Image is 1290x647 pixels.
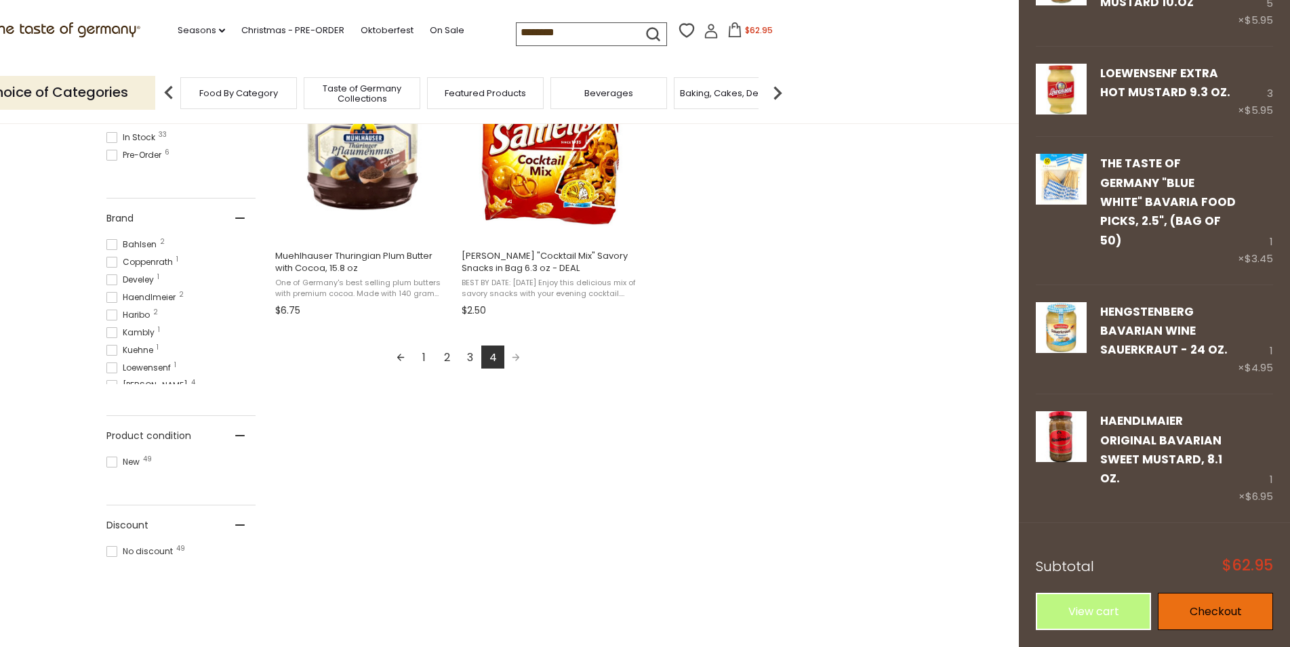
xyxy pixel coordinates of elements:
a: 2 [435,346,458,369]
a: 4 [481,346,504,369]
span: No discount [106,545,177,558]
span: $2.50 [462,304,486,318]
img: The Taste of Germany "Blue White" Bavaria Food Picks, 2.5", (Bag of 50) [1036,154,1087,205]
span: Product condition [106,429,191,443]
a: Food By Category [199,88,278,98]
div: 1 × [1238,411,1273,505]
span: $6.95 [1245,489,1273,503]
span: $62.95 [745,24,773,36]
span: Brand [106,211,134,226]
span: Kambly [106,327,159,339]
a: Hengstenberg Bavarian Wine Sauerkraut - 24 oz. [1100,304,1228,358]
span: Kuehne [106,344,157,356]
span: Haribo [106,309,154,321]
img: Hengstenberg Bavarian Wine Sauerkraut [1036,302,1087,353]
span: New [106,456,144,468]
img: Haendlmaier Original Bavarian Sweet Mustard, 8.1 oz. [1036,411,1087,462]
div: Pagination [275,346,642,373]
span: 2 [179,291,184,298]
span: $5.95 [1245,13,1273,27]
a: Lowensenf Extra Hot Mustard [1036,64,1087,119]
span: Coppenrath [106,256,177,268]
span: 49 [143,456,152,463]
div: 1 × [1238,302,1273,377]
span: $4.95 [1245,360,1273,375]
a: Loewensenf Extra Hot Mustard 9.3 oz. [1100,65,1230,100]
span: Muehlhauser Thuringian Plum Butter with Cocoa, 15.8 oz [275,250,451,274]
a: 1 [412,346,435,369]
span: 2 [153,309,158,316]
span: $3.45 [1245,251,1273,266]
span: 6 [165,149,169,156]
button: $62.95 [721,22,779,43]
a: On Sale [430,23,464,38]
a: Featured Products [445,88,526,98]
span: [PERSON_NAME] [106,379,192,392]
img: Muhlhauser Plum Butter with Cocoa [273,49,453,228]
span: Subtotal [1036,557,1094,576]
a: Previous page [389,346,412,369]
span: BEST BY DATE: [DATE] Enjoy this delicious mix of savory snacks with your evening cocktail. Includ... [462,278,637,299]
a: 3 [458,346,481,369]
span: Loewensenf [106,362,175,374]
a: The Taste of Germany "Blue White" Bavaria Food Picks, 2.5", (Bag of 50) [1100,155,1236,248]
span: 1 [157,274,159,280]
a: Beverages [584,88,633,98]
span: 33 [159,131,167,138]
a: Taste of Germany Collections [308,83,416,104]
span: Haendlmeier [106,291,180,304]
span: In Stock [106,131,159,144]
span: [PERSON_NAME] "Cocktail Mix" Savory Snacks in Bag 6.3 oz - DEAL [462,250,637,274]
span: One of Germany's best selling plum butters with premium cocoa. Made with 140 gram plums for 100 g... [275,278,451,299]
span: $6.75 [275,304,300,318]
a: Haendlmaier Original Bavarian Sweet Mustard, 8.1 oz. [1036,411,1087,505]
div: 1 × [1238,154,1273,267]
span: Develey [106,274,158,286]
span: 49 [176,545,185,552]
img: Lowensenf Extra Hot Mustard [1036,64,1087,114]
a: Haendlmaier Original Bavarian Sweet Mustard, 8.1 oz. [1100,413,1222,486]
span: 1 [158,327,160,333]
a: Lorenz [460,37,639,321]
span: 2 [160,238,165,245]
span: $5.95 [1245,103,1273,117]
span: 1 [157,344,159,351]
a: Christmas - PRE-ORDER [241,23,344,38]
span: 1 [174,362,176,369]
a: Oktoberfest [361,23,414,38]
span: 1 [176,256,178,263]
a: Hengstenberg Bavarian Wine Sauerkraut [1036,302,1087,377]
a: Seasons [178,23,225,38]
span: Discount [106,518,148,533]
img: next arrow [764,79,791,106]
span: Bahlsen [106,238,161,251]
a: Baking, Cakes, Desserts [680,88,785,98]
div: 3 × [1238,64,1273,119]
span: $62.95 [1222,558,1273,573]
img: previous arrow [155,79,182,106]
span: 4 [191,379,195,386]
span: Pre-Order [106,149,165,161]
a: The Taste of Germany "Blue White" Bavaria Food Picks, 2.5", (Bag of 50) [1036,154,1087,267]
img: Lorenz "Cocktail Mix" Savory Snacks in Bag 6.3 oz - DEAL [460,49,639,228]
a: View cart [1036,593,1151,630]
a: Checkout [1158,593,1273,630]
a: Muehlhauser Thuringian Plum Butter with Cocoa, 15.8 oz [273,37,453,321]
